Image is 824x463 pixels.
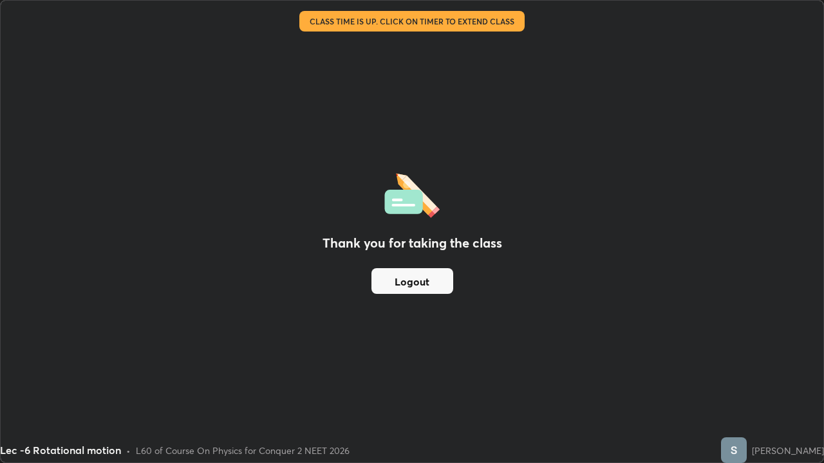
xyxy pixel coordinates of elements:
div: [PERSON_NAME] [752,444,824,457]
div: • [126,444,131,457]
img: offlineFeedback.1438e8b3.svg [384,169,440,218]
div: L60 of Course On Physics for Conquer 2 NEET 2026 [136,444,350,457]
button: Logout [371,268,453,294]
h2: Thank you for taking the class [323,233,502,253]
img: 25b204f45ac4445a96ad82fdfa2bbc62.56875823_3 [721,437,747,463]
